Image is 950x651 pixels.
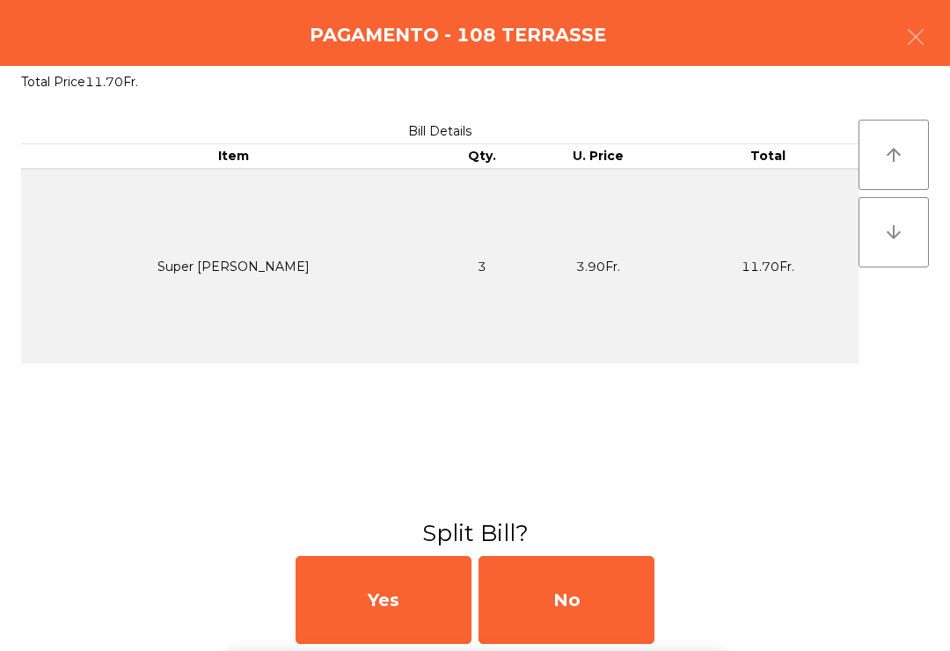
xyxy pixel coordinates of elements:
i: arrow_upward [883,144,904,165]
button: arrow_upward [859,120,929,190]
h4: Pagamento - 108 TERRASSE [310,22,606,48]
td: 11.70Fr. [677,169,859,363]
th: Total [677,144,859,169]
td: 3.90Fr. [518,169,677,363]
th: U. Price [518,144,677,169]
td: 3 [445,169,518,363]
span: 11.70Fr. [85,74,138,90]
td: Super [PERSON_NAME] [21,169,445,363]
button: arrow_downward [859,197,929,267]
span: Total Price [21,74,85,90]
th: Qty. [445,144,518,169]
i: arrow_downward [883,222,904,243]
th: Item [21,144,445,169]
span: Bill Details [408,123,471,139]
